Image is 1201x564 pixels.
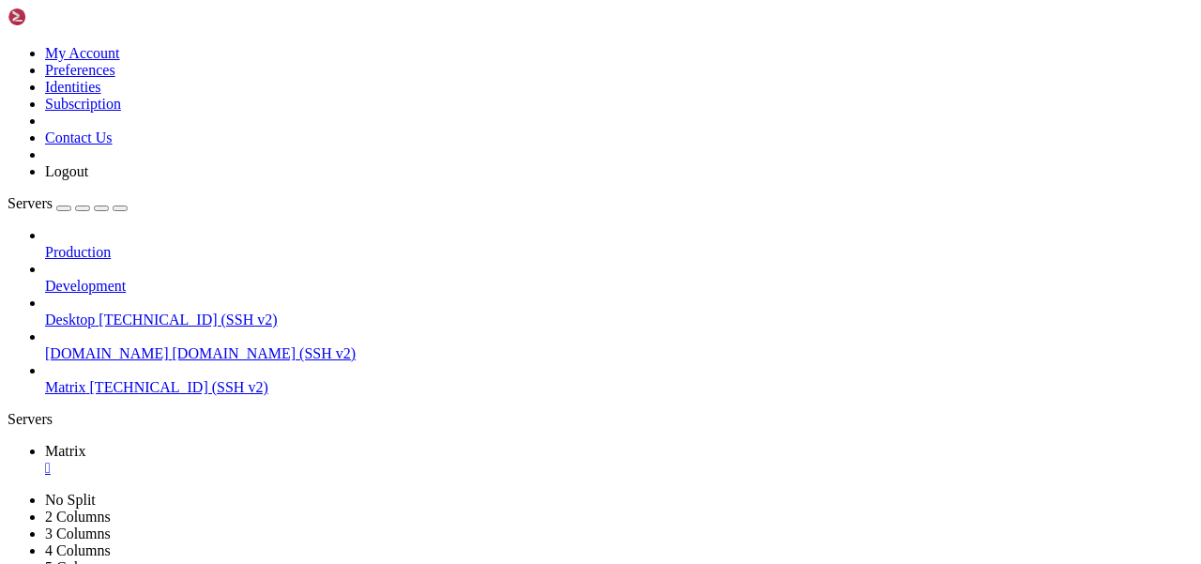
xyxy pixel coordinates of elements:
span: 15 дополнительных обновлений безопасности могут быть применены с помощью ESM Apps. [8,295,623,310]
li: Development [45,261,1193,295]
a: My Account [45,45,120,61]
a: Subscription [45,96,121,112]
img: Shellngn [8,8,115,26]
span: System information as of Вт 02 сен 2025 05:47:04 UTC [8,87,398,102]
a: No Split [45,492,96,508]
a: Matrix [TECHNICAL_ID] (SSH v2) [45,379,1193,396]
a: Development [45,278,1193,295]
span: Development [45,278,126,294]
x-row: Run 'do-release-upgrade' to upgrade to it. [8,358,956,374]
span: Расширенное поддержание безопасности (ESM) для Applications выключено. [8,215,533,230]
a: Contact Us [45,130,113,145]
x-row: Last login: [DATE] from [TECHNICAL_ID] [8,406,956,422]
div: Servers [8,411,1193,428]
span: Desktop [45,312,95,328]
a: 2 Columns [45,509,111,525]
li: Desktop [TECHNICAL_ID] (SSH v2) [45,295,1193,328]
span: Чтобы просмотреть дополнительные обновления выполните: apt list --upgradable [8,263,578,278]
x-row: Usage of /: 13.5% of 127.83GB Users logged in: 1 [8,135,956,151]
span: Production [45,244,111,260]
li: Matrix [TECHNICAL_ID] (SSH v2) [45,362,1193,396]
a: Production [45,244,1193,261]
x-row: Memory usage: 20% IPv4 address for ens18: [TECHNICAL_ID] [8,151,956,167]
x-row: root@server1:~# [8,422,956,438]
x-row: * Support: [URL][DOMAIN_NAME] [8,55,956,71]
a: [DOMAIN_NAME] [DOMAIN_NAME] (SSH v2) [45,345,1193,362]
x-row: Swap usage: 0% [8,167,956,183]
span: Matrix [45,379,86,395]
li: Production [45,227,1193,261]
span: [DOMAIN_NAME] [45,345,169,361]
a:  [45,460,1193,477]
span: [TECHNICAL_ID] (SSH v2) [99,312,277,328]
a: Logout [45,163,88,179]
li: [DOMAIN_NAME] [DOMAIN_NAME] (SSH v2) [45,328,1193,362]
span: Подробнее о включении службы ESM Apps at [URL][DOMAIN_NAME] [8,311,450,326]
div: (16, 26) [134,422,142,438]
x-row: New release '24.04.3 LTS' available. [8,343,956,358]
a: Servers [8,195,128,211]
a: Preferences [45,62,115,78]
span: Matrix [45,443,86,459]
a: Matrix [45,443,1193,477]
span: 2 обновления может быть применено немедленно. [8,247,345,262]
a: Identities [45,79,101,95]
x-row: System load: 0.02 Processes: 275 [8,119,956,135]
a: Desktop [TECHNICAL_ID] (SSH v2) [45,312,1193,328]
span: [DOMAIN_NAME] (SSH v2) [173,345,357,361]
a: 4 Columns [45,542,111,558]
span: Servers [8,195,53,211]
a: 3 Columns [45,526,111,541]
span: [TECHNICAL_ID] (SSH v2) [90,379,268,395]
x-row: * Management: [URL][DOMAIN_NAME] [8,39,956,55]
x-row: * Documentation: [URL][DOMAIN_NAME] [8,23,956,39]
